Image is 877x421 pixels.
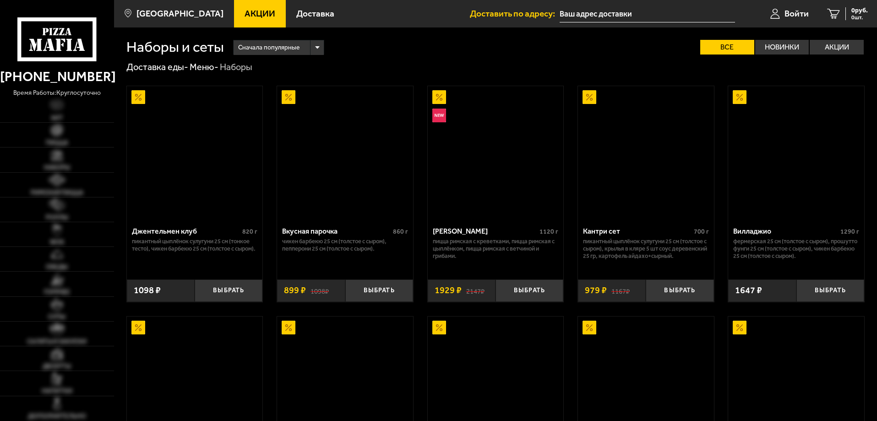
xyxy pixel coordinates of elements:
[284,286,306,295] span: 899 ₽
[131,321,145,334] img: Акционный
[134,286,161,295] span: 1098 ₽
[728,86,864,220] a: АкционныйВилладжио
[220,61,252,73] div: Наборы
[277,86,413,220] a: АкционныйВкусная парочка
[48,314,65,320] span: Супы
[583,321,596,334] img: Акционный
[245,9,275,18] span: Акции
[44,289,70,295] span: Горячее
[432,109,446,122] img: Новинка
[195,279,262,302] button: Выбрать
[242,228,257,235] span: 820 г
[393,228,408,235] span: 860 г
[136,9,223,18] span: [GEOGRAPHIC_DATA]
[539,228,558,235] span: 1120 г
[127,86,263,220] a: АкционныйДжентельмен клуб
[784,9,809,18] span: Войти
[796,279,864,302] button: Выбрать
[31,190,83,196] span: Римская пицца
[43,363,71,370] span: Десерты
[583,227,692,235] div: Кантри сет
[46,214,68,221] span: Роллы
[51,115,63,121] span: Хит
[470,9,560,18] span: Доставить по адресу:
[282,90,295,104] img: Акционный
[646,279,714,302] button: Выбрать
[44,164,70,171] span: Наборы
[345,279,413,302] button: Выбрать
[733,90,746,104] img: Акционный
[428,86,564,220] a: АкционныйНовинкаМама Миа
[282,227,391,235] div: Вкусная парочка
[126,40,224,55] h1: Наборы и сеты
[28,413,86,420] span: Дополнительно
[132,238,258,252] p: Пикантный цыплёнок сулугуни 25 см (тонкое тесто), Чикен Барбекю 25 см (толстое с сыром).
[238,39,300,56] span: Сначала популярные
[46,264,68,270] span: Обеды
[733,321,746,334] img: Акционный
[310,286,329,295] s: 1098 ₽
[433,238,559,260] p: Пицца Римская с креветками, Пицца Римская с цыплёнком, Пицца Римская с ветчиной и грибами.
[694,228,709,235] span: 700 г
[282,238,408,252] p: Чикен Барбекю 25 см (толстое с сыром), Пепперони 25 см (толстое с сыром).
[583,238,709,260] p: Пикантный цыплёнок сулугуни 25 см (толстое с сыром), крылья в кляре 5 шт соус деревенский 25 гр, ...
[700,40,754,55] label: Все
[126,61,188,72] a: Доставка еды-
[42,388,72,394] span: Напитки
[131,90,145,104] img: Акционный
[583,90,596,104] img: Акционный
[435,286,462,295] span: 1929 ₽
[733,238,859,260] p: Фермерская 25 см (толстое с сыром), Прошутто Фунги 25 см (толстое с сыром), Чикен Барбекю 25 см (...
[755,40,809,55] label: Новинки
[50,239,64,246] span: WOK
[46,140,68,146] span: Пицца
[851,15,868,20] span: 0 шт.
[190,61,218,72] a: Меню-
[432,321,446,334] img: Акционный
[132,227,240,235] div: Джентельмен клуб
[735,286,762,295] span: 1647 ₽
[466,286,485,295] s: 2147 ₽
[733,227,838,235] div: Вилладжио
[560,5,735,22] input: Ваш адрес доставки
[496,279,563,302] button: Выбрать
[296,9,334,18] span: Доставка
[282,321,295,334] img: Акционный
[840,228,859,235] span: 1290 г
[27,339,87,345] span: Салаты и закуски
[851,7,868,14] span: 0 руб.
[611,286,630,295] s: 1167 ₽
[585,286,607,295] span: 979 ₽
[433,227,538,235] div: [PERSON_NAME]
[578,86,714,220] a: АкционныйКантри сет
[810,40,864,55] label: Акции
[432,90,446,104] img: Акционный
